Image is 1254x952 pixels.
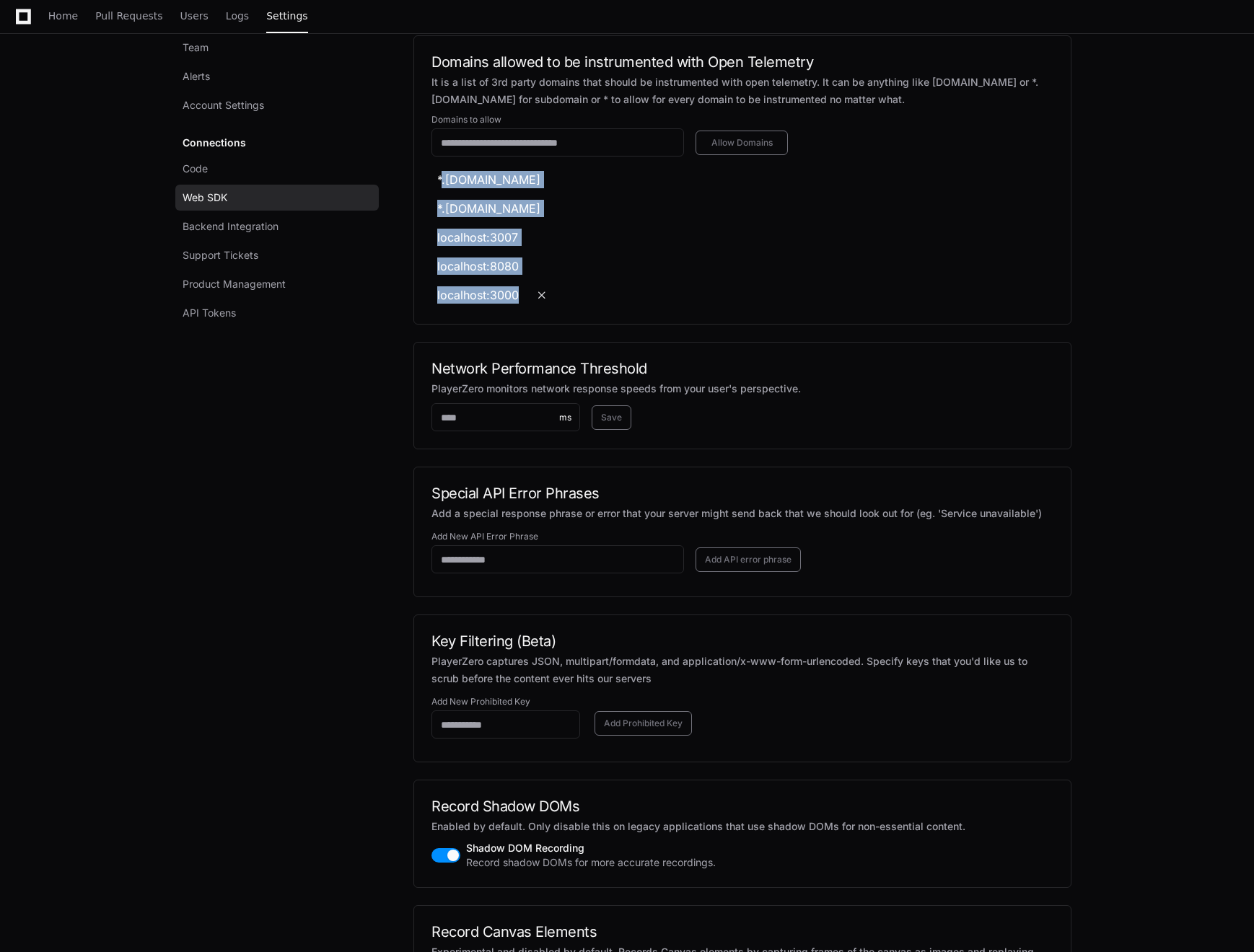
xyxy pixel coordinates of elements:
[226,12,249,20] span: Logs
[705,554,792,565] span: Add API error phrase
[431,114,1053,125] label: Domains to allow
[431,505,1053,522] p: Add a special response phrase or error that your server might send back that we should look out f...
[437,229,518,246] div: localhost:3007
[466,841,716,855] span: Shadow DOM Recording
[705,137,779,149] span: Allow Domains
[175,213,379,239] a: Backend Integration
[175,35,379,61] a: Team
[592,405,631,430] button: Save
[180,12,209,20] span: Users
[431,531,1053,542] label: Add New API Error Phrase
[175,300,379,326] a: API Tokens
[431,53,1053,71] h2: Domains allowed to be instrumented with Open Telemetry
[595,711,692,736] button: Add Prohibited Key
[431,696,580,708] label: Add New Prohibited Key
[431,74,1053,108] p: It is a list of 3rd party domains that should be instrumented with open telemetry. It can be anyt...
[437,171,540,188] div: *.[DOMAIN_NAME]
[431,633,1053,650] h2: Key Filtering (Beta)
[696,131,788,155] button: Allow Domains
[48,12,78,20] span: Home
[95,12,162,20] span: Pull Requests
[183,162,208,176] span: Code
[431,798,1053,815] h2: Record Shadow DOMs
[183,248,258,263] span: Support Tickets
[183,219,279,234] span: Backend Integration
[183,69,210,84] span: Alerts
[183,190,227,205] span: Web SDK
[175,185,379,211] a: Web SDK
[431,380,1053,397] p: PlayerZero monitors network response speeds from your user's perspective.
[183,40,209,55] span: Team
[175,242,379,268] a: Support Tickets
[175,63,379,89] a: Alerts
[431,485,1053,502] h2: Special API Error Phrases
[437,286,519,304] div: localhost:3000
[175,156,379,182] a: Code
[696,547,801,572] button: Add API error phrase
[437,257,519,275] div: localhost:8080
[437,200,540,217] div: *.[DOMAIN_NAME]
[431,653,1053,687] p: PlayerZero captures JSON, multipart/formdata, and application/x-www-form-urlencoded. Specify keys...
[183,98,264,113] span: Account Settings
[431,360,1053,377] h2: Network Performance Threshold
[175,92,379,118] a: Account Settings
[266,12,307,20] span: Settings
[559,412,571,423] div: ms
[466,855,716,870] span: Record shadow DOMs for more accurate recordings.
[431,923,1053,940] h2: Record Canvas Elements
[175,271,379,297] a: Product Management
[183,306,236,320] span: API Tokens
[431,818,1053,835] p: Enabled by default. Only disable this on legacy applications that use shadow DOMs for non-essenti...
[183,277,286,291] span: Product Management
